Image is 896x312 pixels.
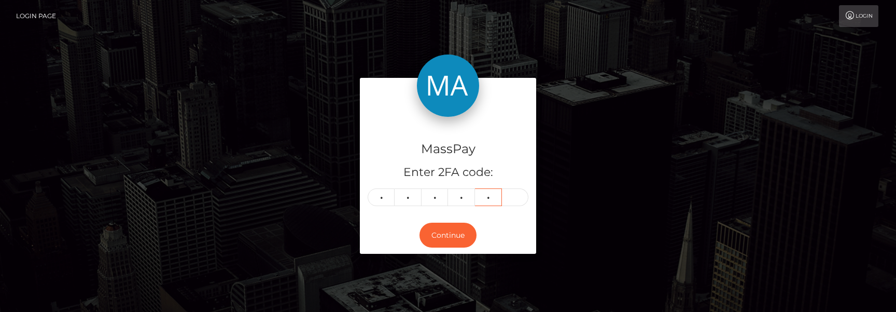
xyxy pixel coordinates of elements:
[417,55,479,117] img: MassPay
[16,5,56,27] a: Login Page
[419,223,477,248] button: Continue
[368,165,528,181] h5: Enter 2FA code:
[839,5,878,27] a: Login
[368,140,528,158] h4: MassPay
